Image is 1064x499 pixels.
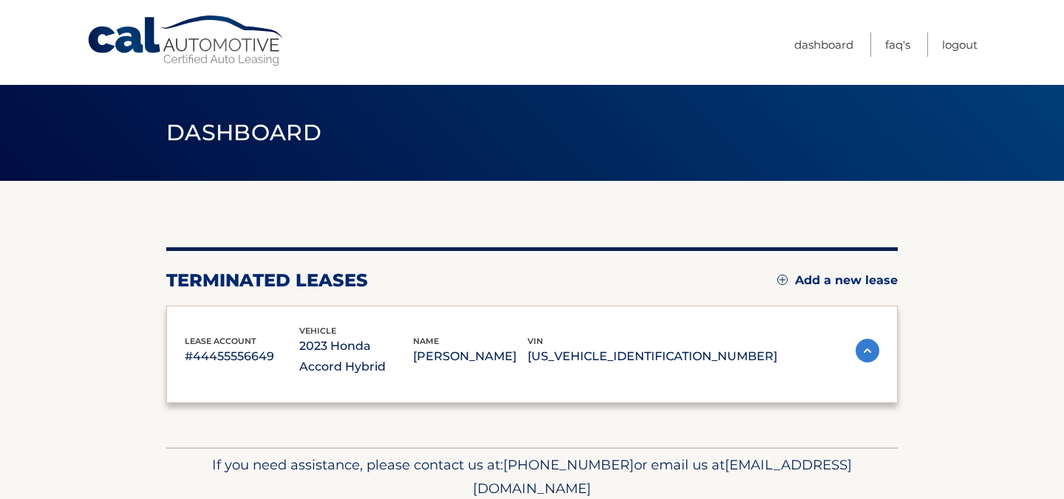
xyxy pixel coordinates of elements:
[473,456,852,497] span: [EMAIL_ADDRESS][DOMAIN_NAME]
[413,346,528,367] p: [PERSON_NAME]
[777,275,788,285] img: add.svg
[299,326,336,336] span: vehicle
[185,336,256,346] span: lease account
[885,32,910,57] a: FAQ's
[528,346,777,367] p: [US_VEHICLE_IDENTIFICATION_NUMBER]
[299,336,414,377] p: 2023 Honda Accord Hybrid
[185,346,299,367] p: #44455556649
[86,15,286,67] a: Cal Automotive
[528,336,543,346] span: vin
[166,269,368,292] h2: terminated leases
[794,32,853,57] a: Dashboard
[503,456,634,473] span: [PHONE_NUMBER]
[856,339,879,362] img: accordion-active.svg
[942,32,978,57] a: Logout
[413,336,439,346] span: name
[777,273,898,288] a: Add a new lease
[166,119,321,146] span: Dashboard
